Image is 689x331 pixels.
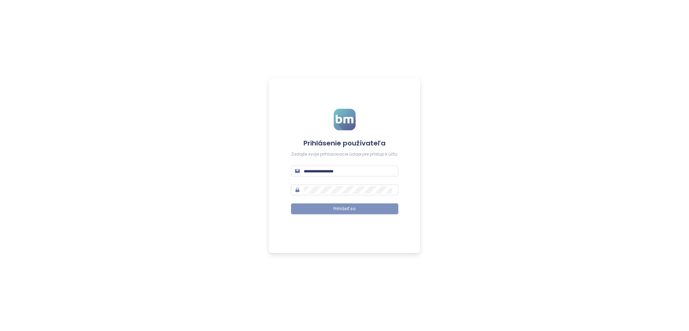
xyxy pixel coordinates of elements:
[295,169,300,173] span: mail
[333,206,356,212] span: Prihlásiť sa
[295,188,300,192] span: lock
[334,109,356,130] img: logo
[291,138,398,148] h4: Prihlásenie používateľa
[291,203,398,214] button: Prihlásiť sa
[291,151,398,158] div: Zadajte svoje prihlasovacie údaje pre prístup k účtu.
